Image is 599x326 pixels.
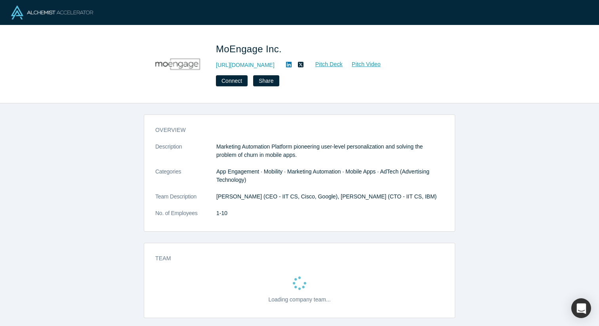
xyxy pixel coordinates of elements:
[343,60,381,69] a: Pitch Video
[216,61,275,69] a: [URL][DOMAIN_NAME]
[216,209,444,217] dd: 1-10
[11,6,93,19] img: Alchemist Logo
[268,295,330,304] p: Loading company team...
[253,75,279,86] button: Share
[216,168,429,183] span: App Engagement · Mobility · Marketing Automation · Mobile Apps · AdTech (Advertising Technology)
[155,143,216,168] dt: Description
[216,75,248,86] button: Connect
[155,209,216,226] dt: No. of Employees
[155,126,433,134] h3: overview
[149,36,205,92] img: MoEngage Inc.'s Logo
[155,193,216,209] dt: Team Description
[216,193,444,201] p: [PERSON_NAME] (CEO - IIT CS, Cisco, Google), [PERSON_NAME] (CTO - IIT CS, IBM)
[155,254,433,263] h3: Team
[216,143,444,159] p: Marketing Automation Platform pioneering user-level personalization and solving the problem of ch...
[307,60,343,69] a: Pitch Deck
[216,44,284,54] span: MoEngage Inc.
[155,168,216,193] dt: Categories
